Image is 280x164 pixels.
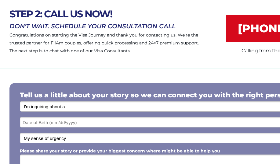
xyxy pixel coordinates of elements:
[9,23,176,30] span: DON'T WAIT. SCHEDULE YOUR CONSULTATION CALL
[20,148,220,154] span: Please share your story or provide your biggest concern where might be able to help you
[9,32,199,54] span: Congratulations on starting the Visa Journey and thank you for contacting us. We're the trusted p...
[9,8,112,20] span: STEP 2: CALL US NOW!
